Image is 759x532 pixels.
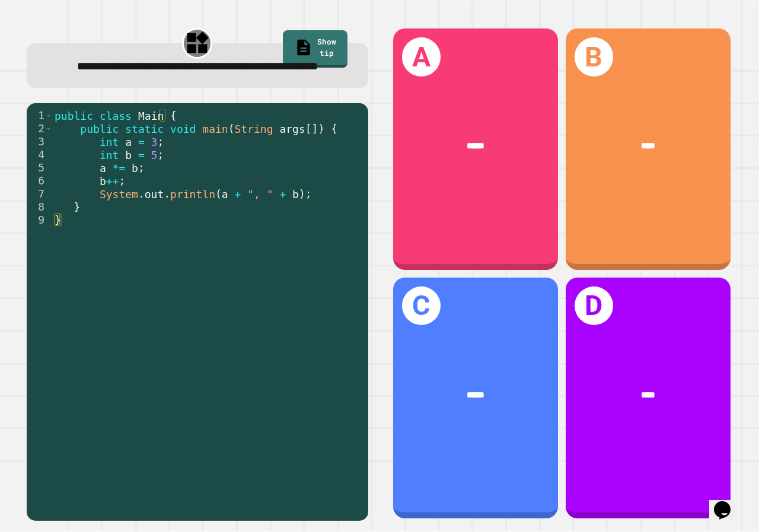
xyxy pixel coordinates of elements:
h1: A [402,37,441,76]
div: 2 [27,122,52,135]
div: 1 [27,109,52,122]
div: 8 [27,200,52,214]
span: Toggle code folding, rows 1 through 9 [45,109,52,122]
a: Show tip [283,30,347,68]
h1: D [575,286,613,325]
h1: B [575,37,613,76]
span: Toggle code folding, rows 2 through 8 [45,122,52,135]
div: 5 [27,161,52,174]
div: 3 [27,135,52,148]
div: 6 [27,174,52,187]
div: 4 [27,148,52,161]
iframe: chat widget [709,485,747,520]
h1: C [402,286,441,325]
div: 9 [27,214,52,227]
div: 7 [27,187,52,200]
